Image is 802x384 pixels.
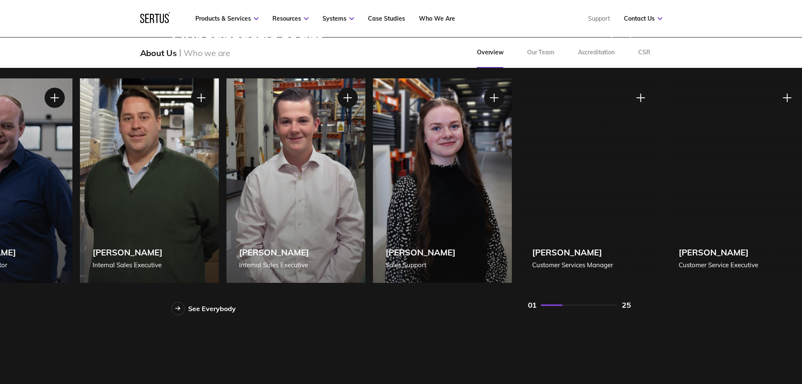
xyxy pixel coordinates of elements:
a: See Everybody [171,302,236,315]
a: Accreditation [566,38,626,68]
a: CSR [626,38,662,68]
div: About Us [140,48,177,58]
a: Who We Are [419,15,455,22]
a: Resources [272,15,309,22]
a: Support [588,15,610,22]
div: Sales Support [385,260,455,270]
a: Systems [322,15,354,22]
div: 01 [528,300,537,310]
div: 25 [622,300,631,310]
div: See Everybody [188,304,236,313]
div: Internal Sales Executive [92,260,162,270]
a: Case Studies [368,15,405,22]
div: [PERSON_NAME] [239,247,309,258]
a: Products & Services [195,15,258,22]
div: [PERSON_NAME] [92,247,162,258]
div: Who we are [184,48,230,58]
a: Contact Us [624,15,662,22]
div: Internal Sales Executive [239,260,309,270]
div: Customer Service Executive [678,260,758,270]
a: Our Team [515,38,566,68]
div: Customer Services Manager [532,260,613,270]
div: [PERSON_NAME] [532,247,613,258]
div: [PERSON_NAME] [385,247,455,258]
div: [PERSON_NAME] [678,247,758,258]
